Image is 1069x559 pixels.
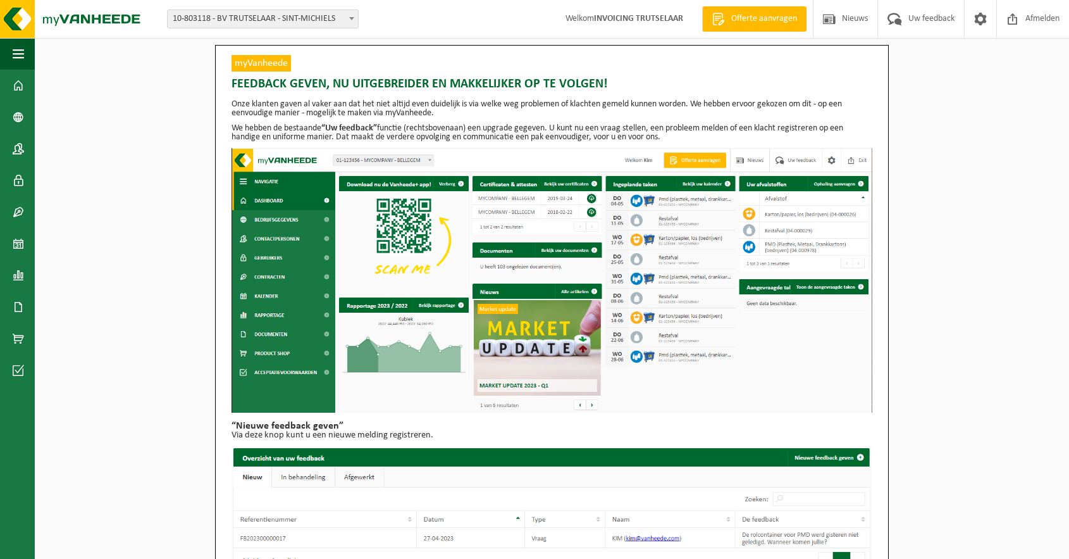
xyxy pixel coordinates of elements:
span: Feedback geven, nu uitgebreider en makkelijker op te volgen! [232,75,608,94]
span: 10-803118 - BV TRUTSELAAR - SINT-MICHIELS [167,9,359,28]
b: “Uw feedback” [321,123,377,133]
span: myVanheede [232,55,291,72]
span: Via deze knop kunt u een nieuwe melding registreren. [232,430,433,440]
strong: INVOICING TRUTSELAAR [594,14,683,23]
span: Onze klanten gaven al vaker aan dat het niet altijd even duidelijk is via welke weg problemen of ... [232,99,842,118]
span: We hebben de bestaande functie (rechtsbovenaan) een upgrade gegeven. U kunt nu een vraag stellen,... [232,123,843,142]
a: Offerte aanvragen [702,6,806,32]
h2: “Nieuwe feedback geven” [232,421,872,431]
span: 10-803118 - BV TRUTSELAAR - SINT-MICHIELS [168,10,358,28]
span: Offerte aanvragen [728,13,800,25]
